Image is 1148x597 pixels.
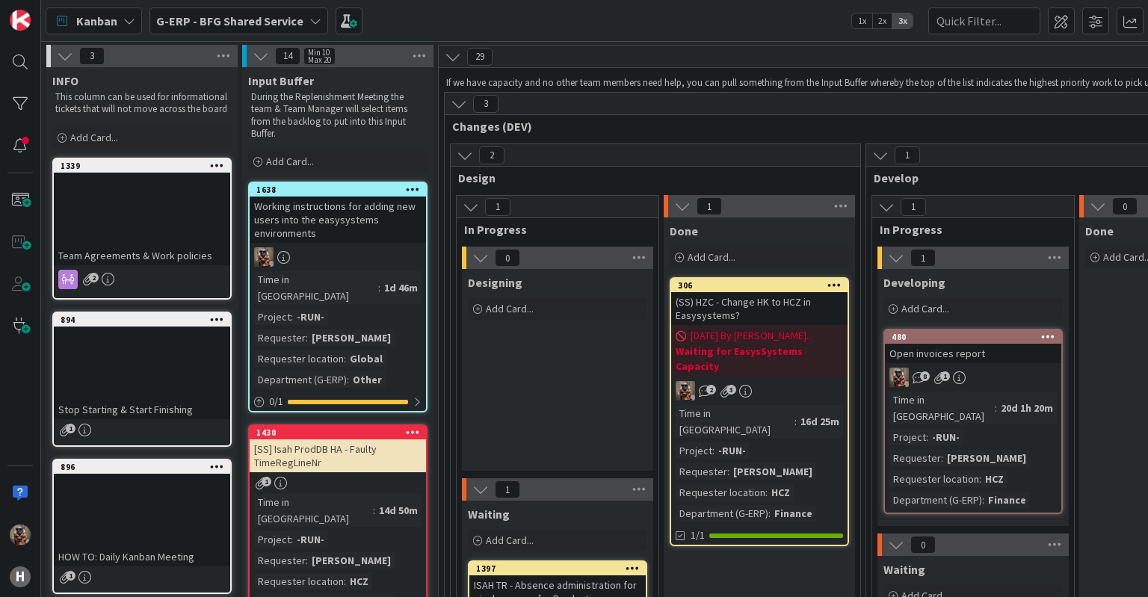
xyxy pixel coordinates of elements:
[676,381,695,400] img: VK
[250,439,426,472] div: [SS] Isah ProdDB HA - Faulty TimeRegLineNr
[940,371,950,381] span: 1
[254,371,347,388] div: Department (G-ERP)
[981,471,1007,487] div: HCZ
[61,315,230,325] div: 894
[768,484,794,501] div: HCZ
[254,271,378,304] div: Time in [GEOGRAPHIC_DATA]
[670,277,849,546] a: 306(SS) HZC - Change HK to HCZ in Easysystems?[DATE] By [PERSON_NAME]...Waiting for EasysSystems ...
[910,536,936,554] span: 0
[467,48,493,66] span: 29
[901,302,949,315] span: Add Card...
[250,197,426,243] div: Working instructions for adding new users into the easysystems environments
[885,344,1061,363] div: Open invoices report
[885,330,1061,363] div: 480Open invoices report
[889,392,995,424] div: Time in [GEOGRAPHIC_DATA]
[712,442,715,459] span: :
[346,350,386,367] div: Global
[54,159,230,173] div: 1339
[61,462,230,472] div: 896
[269,394,283,409] span: 0 / 1
[691,528,705,543] span: 1/1
[79,47,105,65] span: 3
[473,95,499,113] span: 3
[346,573,372,590] div: HCZ
[66,571,75,581] span: 1
[688,250,735,264] span: Add Card...
[468,275,522,290] span: Designing
[794,413,797,430] span: :
[476,563,646,574] div: 1397
[726,385,736,395] span: 3
[250,183,426,243] div: 1638Working instructions for adding new users into the easysystems environments
[254,494,373,527] div: Time in [GEOGRAPHIC_DATA]
[468,507,510,522] span: Waiting
[10,566,31,587] div: H
[250,426,426,472] div: 1430[SS] Isah ProdDB HA - Faulty TimeRegLineNr
[1112,197,1138,215] span: 0
[156,13,303,28] b: G-ERP - BFG Shared Service
[872,13,892,28] span: 2x
[293,309,328,325] div: -RUN-
[54,547,230,566] div: HOW TO: Daily Kanban Meeting
[892,332,1061,342] div: 480
[254,330,306,346] div: Requester
[89,273,99,282] span: 2
[479,146,504,164] span: 2
[771,505,816,522] div: Finance
[943,450,1030,466] div: [PERSON_NAME]
[254,247,274,267] img: VK
[941,450,943,466] span: :
[66,424,75,433] span: 1
[910,249,936,267] span: 1
[464,222,640,237] span: In Progress
[889,429,926,445] div: Project
[380,279,422,296] div: 1d 46m
[349,371,386,388] div: Other
[308,330,395,346] div: [PERSON_NAME]
[889,368,909,387] img: VK
[928,7,1040,34] input: Quick Filter...
[306,330,308,346] span: :
[458,170,842,185] span: Design
[70,131,118,144] span: Add Card...
[54,460,230,474] div: 896
[344,350,346,367] span: :
[52,312,232,447] a: 894Stop Starting & Start Finishing
[256,427,426,438] div: 1430
[10,10,31,31] img: Visit kanbanzone.com
[885,330,1061,344] div: 480
[486,533,534,547] span: Add Card...
[1085,223,1114,238] span: Done
[997,400,1057,416] div: 20d 1h 20m
[901,198,926,216] span: 1
[293,531,328,548] div: -RUN-
[254,573,344,590] div: Requester location
[10,525,31,545] img: VK
[308,49,330,56] div: Min 10
[291,309,293,325] span: :
[880,222,1055,237] span: In Progress
[54,313,230,327] div: 894
[254,350,344,367] div: Requester location
[889,450,941,466] div: Requester
[676,505,768,522] div: Department (G-ERP)
[347,371,349,388] span: :
[54,159,230,265] div: 1339Team Agreements & Work policies
[889,492,982,508] div: Department (G-ERP)
[248,73,314,88] span: Input Buffer
[895,146,920,164] span: 1
[469,562,646,575] div: 1397
[61,161,230,171] div: 1339
[885,368,1061,387] div: VK
[52,459,232,594] a: 896HOW TO: Daily Kanban Meeting
[76,12,117,30] span: Kanban
[485,198,510,216] span: 1
[979,471,981,487] span: :
[378,279,380,296] span: :
[889,471,979,487] div: Requester location
[883,562,925,577] span: Waiting
[54,460,230,566] div: 896HOW TO: Daily Kanban Meeting
[715,442,750,459] div: -RUN-
[671,279,848,325] div: 306(SS) HZC - Change HK to HCZ in Easysystems?
[676,442,712,459] div: Project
